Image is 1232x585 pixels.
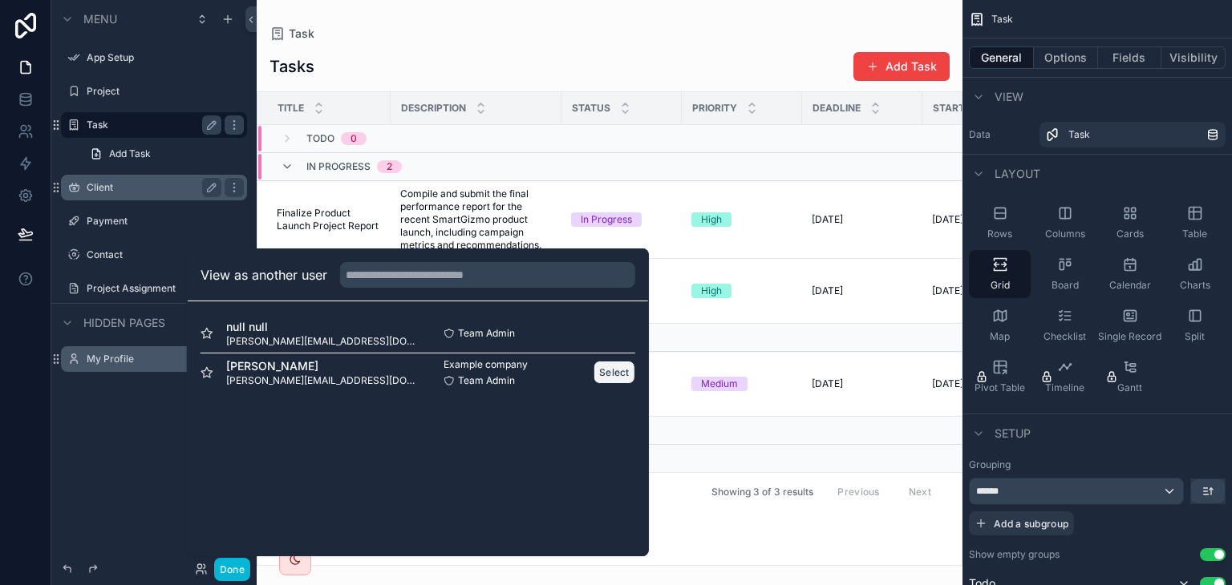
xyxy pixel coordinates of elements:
span: Grid [991,279,1010,292]
a: High [691,212,792,227]
a: In Progress [571,212,672,227]
button: Pivot Table [969,353,1031,401]
span: Split [1185,330,1205,343]
span: Hidden pages [83,315,165,331]
label: Show empty groups [969,548,1060,561]
label: Grouping [969,458,1011,471]
span: Menu [83,11,117,27]
span: [PERSON_NAME][EMAIL_ADDRESS][DOMAIN_NAME] [226,335,418,348]
span: Checklist [1044,330,1086,343]
span: Deadline [813,102,861,115]
a: Finalize Product Launch Project Report [277,207,381,232]
span: [DATE] [932,377,963,390]
button: Table [1164,199,1226,247]
h1: Tasks [269,55,314,78]
span: null null [226,319,418,335]
span: [PERSON_NAME][EMAIL_ADDRESS][DOMAIN_NAME] [226,374,418,387]
span: Todo [306,132,334,145]
span: Pivot Table [975,381,1025,394]
span: Status [572,102,610,115]
span: Layout [995,166,1040,182]
button: Board [1034,250,1096,298]
span: [DATE] [812,213,843,226]
span: Gantt [1117,381,1142,394]
span: Timeline [1045,381,1084,394]
span: Example company [444,358,528,371]
a: [DATE] [812,213,913,226]
a: Compile and submit the final performance report for the recent SmartGizmo product launch, includi... [400,188,552,252]
span: Showing 3 of 3 results [711,486,813,498]
span: Task [289,26,314,42]
button: Visibility [1161,46,1226,69]
label: Task [87,119,215,131]
div: 0 [351,132,357,145]
span: [DATE] [812,377,843,390]
button: Select [594,361,635,384]
button: Add Task [853,52,950,81]
label: My Profile [87,353,215,365]
button: Add a subgroup [969,511,1074,535]
span: Charts [1180,279,1210,292]
span: Description [401,102,466,115]
div: In Progress [581,212,632,227]
span: View [995,89,1023,105]
button: Single Record [1099,301,1161,349]
span: Single Record [1098,330,1161,343]
label: Project [87,85,244,98]
button: Rows [969,199,1031,247]
span: [DATE] [812,284,843,297]
div: Medium [701,377,738,391]
label: Data [969,128,1033,141]
span: Priority [692,102,737,115]
span: [DATE] [932,213,963,226]
span: Team Admin [458,327,515,340]
button: Cards [1099,199,1161,247]
button: Calendar [1099,250,1161,298]
span: Title [278,102,304,115]
button: Map [969,301,1031,349]
label: Project Assignment [87,282,244,295]
a: [DATE] [812,284,913,297]
button: Done [214,558,250,581]
button: Options [1034,46,1098,69]
span: [DATE] [932,284,963,297]
a: [DATE] [932,213,1033,226]
button: Timeline [1034,353,1096,401]
button: Fields [1098,46,1162,69]
span: [PERSON_NAME] [226,358,418,374]
span: Add a subgroup [994,518,1068,530]
span: Task [991,13,1013,26]
a: Medium [691,377,792,391]
button: Charts [1164,250,1226,298]
button: General [969,46,1034,69]
div: 2 [387,160,392,173]
span: Task [1068,128,1090,141]
span: Table [1182,228,1207,240]
a: High [691,284,792,298]
a: [DATE] [932,377,1033,390]
button: Grid [969,250,1031,298]
span: Columns [1045,228,1085,240]
a: Task [269,26,314,42]
label: Client [87,181,215,194]
button: Columns [1034,199,1096,247]
label: Contact [87,248,244,261]
span: Cards [1116,228,1144,240]
a: [DATE] [932,284,1033,297]
span: In Progress [306,160,371,173]
span: Calendar [1109,279,1151,292]
label: App Setup [87,51,244,64]
button: Gantt [1099,353,1161,401]
div: High [701,212,722,227]
label: Payment [87,215,244,228]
